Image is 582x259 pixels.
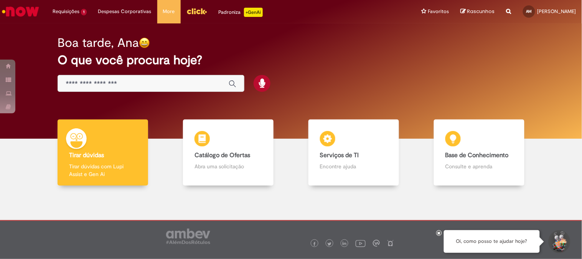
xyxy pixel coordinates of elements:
[1,4,40,19] img: ServiceNow
[428,8,449,15] span: Favoritos
[445,151,509,159] b: Base de Conhecimento
[461,8,495,15] a: Rascunhos
[387,240,394,247] img: logo_footer_naosei.png
[313,242,317,246] img: logo_footer_facebook.png
[69,163,137,178] p: Tirar dúvidas com Lupi Assist e Gen Ai
[69,151,104,159] b: Tirar dúvidas
[195,151,250,159] b: Catálogo de Ofertas
[526,9,532,14] span: AM
[244,8,263,17] p: +GenAi
[139,37,150,48] img: happy-face.png
[219,8,263,17] div: Padroniza
[547,230,570,253] button: Iniciar Conversa de Suporte
[166,120,291,186] a: Catálogo de Ofertas Abra uma solicitação
[320,151,359,159] b: Serviços de TI
[58,36,139,50] h2: Boa tarde, Ana
[373,240,380,247] img: logo_footer_workplace.png
[320,163,387,170] p: Encontre ajuda
[328,242,331,246] img: logo_footer_twitter.png
[537,8,576,15] span: [PERSON_NAME]
[444,230,540,253] div: Oi, como posso te ajudar hoje?
[416,120,542,186] a: Base de Conhecimento Consulte e aprenda
[195,163,262,170] p: Abra uma solicitação
[163,8,175,15] span: More
[40,120,166,186] a: Tirar dúvidas Tirar dúvidas com Lupi Assist e Gen Ai
[81,9,87,15] span: 1
[53,8,79,15] span: Requisições
[343,242,346,246] img: logo_footer_linkedin.png
[166,229,210,244] img: logo_footer_ambev_rotulo_gray.png
[58,53,524,67] h2: O que você procura hoje?
[356,238,366,248] img: logo_footer_youtube.png
[445,163,513,170] p: Consulte e aprenda
[291,120,417,186] a: Serviços de TI Encontre ajuda
[186,5,207,17] img: click_logo_yellow_360x200.png
[467,8,495,15] span: Rascunhos
[98,8,152,15] span: Despesas Corporativas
